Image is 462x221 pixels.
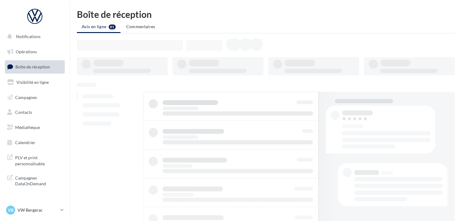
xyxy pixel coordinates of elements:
[4,76,66,89] a: Visibilité en ligne
[18,207,58,213] p: VW Bergerac
[77,10,455,19] div: Boîte de réception
[15,64,50,69] span: Boîte de réception
[4,136,66,149] a: Calendrier
[15,174,62,187] span: Campagnes DataOnDemand
[5,204,65,216] a: VB VW Bergerac
[4,45,66,58] a: Opérations
[16,34,41,39] span: Notifications
[4,171,66,189] a: Campagnes DataOnDemand
[4,30,64,43] button: Notifications
[8,207,14,213] span: VB
[16,80,49,85] span: Visibilité en ligne
[4,121,66,134] a: Médiathèque
[126,24,155,29] span: Commentaires
[15,140,35,145] span: Calendrier
[4,91,66,104] a: Campagnes
[15,125,40,130] span: Médiathèque
[4,60,66,73] a: Boîte de réception
[4,106,66,119] a: Contacts
[15,94,37,100] span: Campagnes
[15,110,32,115] span: Contacts
[16,49,37,54] span: Opérations
[15,153,62,167] span: PLV et print personnalisable
[4,151,66,169] a: PLV et print personnalisable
